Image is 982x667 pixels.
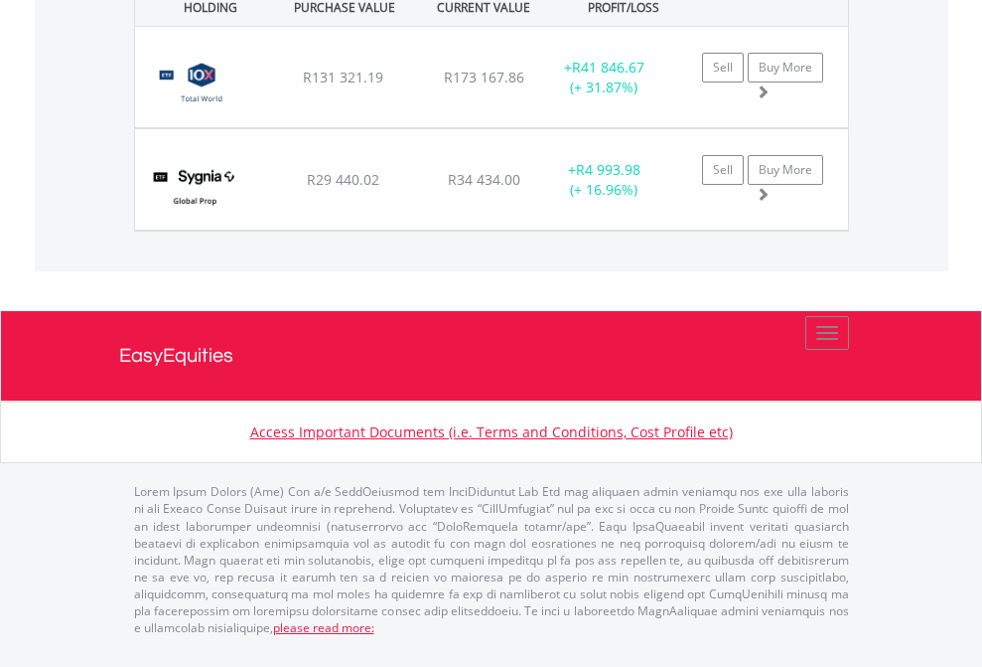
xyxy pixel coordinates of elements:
span: R4 993.98 [576,160,640,179]
span: R131 321.19 [303,68,383,86]
span: R34 434.00 [448,170,520,189]
span: R173 167.86 [444,68,524,86]
div: + (+ 16.96%) [542,160,666,200]
a: EasyEquities [119,311,864,401]
a: Sell [702,53,744,83]
a: Buy More [748,155,823,185]
p: Lorem Ipsum Dolors (Ame) Con a/e SeddOeiusmod tem InciDiduntut Lab Etd mag aliquaen admin veniamq... [134,483,849,636]
span: R29 440.02 [307,170,379,189]
div: + (+ 31.87%) [542,58,666,97]
a: Buy More [748,53,823,83]
span: R41 846.67 [572,58,644,77]
a: Access Important Documents (i.e. Terms and Conditions, Cost Profile etc) [250,422,733,441]
img: TFSA.SYGP.png [145,154,245,225]
img: TFSA.GLOBAL.png [145,52,259,122]
a: Sell [702,155,744,185]
a: please read more: [273,619,374,636]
